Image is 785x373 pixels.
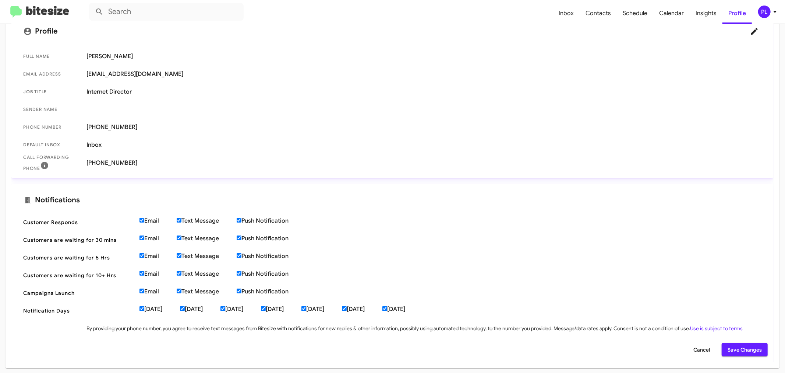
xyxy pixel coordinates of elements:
[177,218,181,223] input: Text Message
[342,306,347,311] input: [DATE]
[23,53,81,60] span: Full Name
[23,154,81,172] span: Call Forwarding Phone
[139,218,144,223] input: Email
[382,306,387,311] input: [DATE]
[237,289,241,293] input: Push Notification
[23,236,134,244] span: Customers are waiting for 30 mins
[693,343,710,356] span: Cancel
[23,24,762,39] mat-card-title: Profile
[261,306,266,311] input: [DATE]
[177,253,181,258] input: Text Message
[177,271,181,276] input: Text Message
[382,306,423,313] label: [DATE]
[237,253,241,258] input: Push Notification
[177,270,237,278] label: Text Message
[237,270,306,278] label: Push Notification
[237,288,306,295] label: Push Notification
[139,306,144,311] input: [DATE]
[237,271,241,276] input: Push Notification
[617,3,653,24] a: Schedule
[139,236,144,240] input: Email
[86,123,762,131] span: [PHONE_NUMBER]
[342,306,382,313] label: [DATE]
[139,271,144,276] input: Email
[23,196,762,205] mat-card-title: Notifications
[261,306,301,313] label: [DATE]
[86,141,762,149] span: Inbox
[220,306,225,311] input: [DATE]
[177,217,237,224] label: Text Message
[139,270,177,278] label: Email
[301,306,342,313] label: [DATE]
[139,252,177,260] label: Email
[687,343,716,356] button: Cancel
[690,325,743,332] a: Use is subject to terms
[23,123,81,131] span: Phone number
[139,289,144,293] input: Email
[139,253,144,258] input: Email
[23,289,134,297] span: Campaigns Launch
[237,218,241,223] input: Push Notification
[86,325,743,332] div: By providing your phone number, you agree to receive text messages from Bitesize with notificatio...
[237,236,241,240] input: Push Notification
[86,53,762,60] span: [PERSON_NAME]
[177,252,237,260] label: Text Message
[728,343,762,356] span: Save Changes
[237,252,306,260] label: Push Notification
[23,106,81,113] span: Sender Name
[553,3,580,24] a: Inbox
[690,3,722,24] a: Insights
[86,88,762,95] span: Internet Director
[220,306,261,313] label: [DATE]
[23,219,134,226] span: Customer Responds
[177,289,181,293] input: Text Message
[23,88,81,95] span: Job Title
[86,70,762,78] span: [EMAIL_ADDRESS][DOMAIN_NAME]
[139,288,177,295] label: Email
[237,217,306,224] label: Push Notification
[23,254,134,261] span: Customers are waiting for 5 Hrs
[722,343,768,356] button: Save Changes
[580,3,617,24] a: Contacts
[139,235,177,242] label: Email
[23,141,81,149] span: Default Inbox
[722,3,752,24] a: Profile
[758,6,771,18] div: PL
[752,6,777,18] button: PL
[653,3,690,24] a: Calendar
[177,235,237,242] label: Text Message
[23,272,134,279] span: Customers are waiting for 10+ Hrs
[86,159,762,167] span: [PHONE_NUMBER]
[139,217,177,224] label: Email
[177,288,237,295] label: Text Message
[23,70,81,78] span: Email Address
[180,306,220,313] label: [DATE]
[89,3,244,21] input: Search
[139,306,180,313] label: [DATE]
[180,306,185,311] input: [DATE]
[177,236,181,240] input: Text Message
[237,235,306,242] label: Push Notification
[23,307,134,314] span: Notification Days
[301,306,306,311] input: [DATE]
